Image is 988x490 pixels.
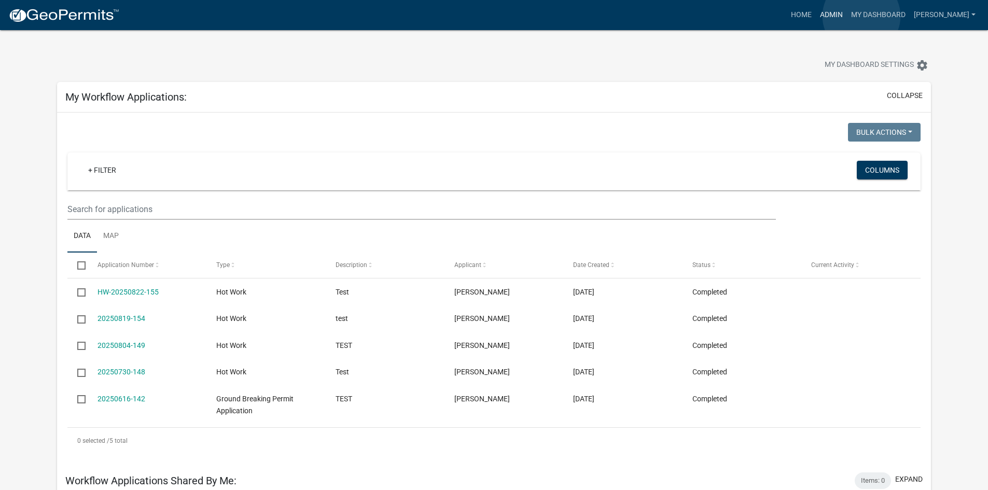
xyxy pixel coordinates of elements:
[816,5,847,25] a: Admin
[573,395,594,403] span: 06/16/2025
[216,368,246,376] span: Hot Work
[855,472,891,489] div: Items: 0
[336,341,352,349] span: TEST
[683,253,801,277] datatable-header-cell: Status
[98,261,154,269] span: Application Number
[97,220,125,253] a: Map
[573,288,594,296] span: 08/22/2025
[336,261,367,269] span: Description
[573,314,594,323] span: 08/19/2025
[67,428,921,454] div: 5 total
[692,368,727,376] span: Completed
[98,395,145,403] a: 20250616-142
[336,368,349,376] span: Test
[98,341,145,349] a: 20250804-149
[573,368,594,376] span: 07/30/2025
[67,199,775,220] input: Search for applications
[847,5,910,25] a: My Dashboard
[916,59,928,72] i: settings
[692,341,727,349] span: Completed
[825,59,914,72] span: My Dashboard Settings
[692,261,711,269] span: Status
[816,55,937,75] button: My Dashboard Settingssettings
[65,91,187,103] h5: My Workflow Applications:
[563,253,682,277] datatable-header-cell: Date Created
[801,253,920,277] datatable-header-cell: Current Activity
[692,395,727,403] span: Completed
[848,123,921,142] button: Bulk Actions
[454,341,510,349] span: Mathew
[216,341,246,349] span: Hot Work
[67,253,87,277] datatable-header-cell: Select
[444,253,563,277] datatable-header-cell: Applicant
[454,368,510,376] span: Mathew
[325,253,444,277] datatable-header-cell: Description
[336,288,349,296] span: Test
[910,5,980,25] a: [PERSON_NAME]
[787,5,816,25] a: Home
[811,261,854,269] span: Current Activity
[98,288,159,296] a: HW-20250822-155
[454,288,510,296] span: Mathew
[216,261,230,269] span: Type
[206,253,325,277] datatable-header-cell: Type
[98,368,145,376] a: 20250730-148
[65,474,236,487] h5: Workflow Applications Shared By Me:
[895,474,923,485] button: expand
[77,437,109,444] span: 0 selected /
[216,395,294,415] span: Ground Breaking Permit Application
[692,314,727,323] span: Completed
[80,161,124,179] a: + Filter
[57,113,931,464] div: collapse
[216,288,246,296] span: Hot Work
[692,288,727,296] span: Completed
[454,395,510,403] span: Mathew
[573,341,594,349] span: 08/04/2025
[216,314,246,323] span: Hot Work
[336,314,348,323] span: test
[454,261,481,269] span: Applicant
[336,395,352,403] span: TEST
[887,90,923,101] button: collapse
[88,253,206,277] datatable-header-cell: Application Number
[573,261,609,269] span: Date Created
[67,220,97,253] a: Data
[454,314,510,323] span: Mathew
[857,161,908,179] button: Columns
[98,314,145,323] a: 20250819-154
